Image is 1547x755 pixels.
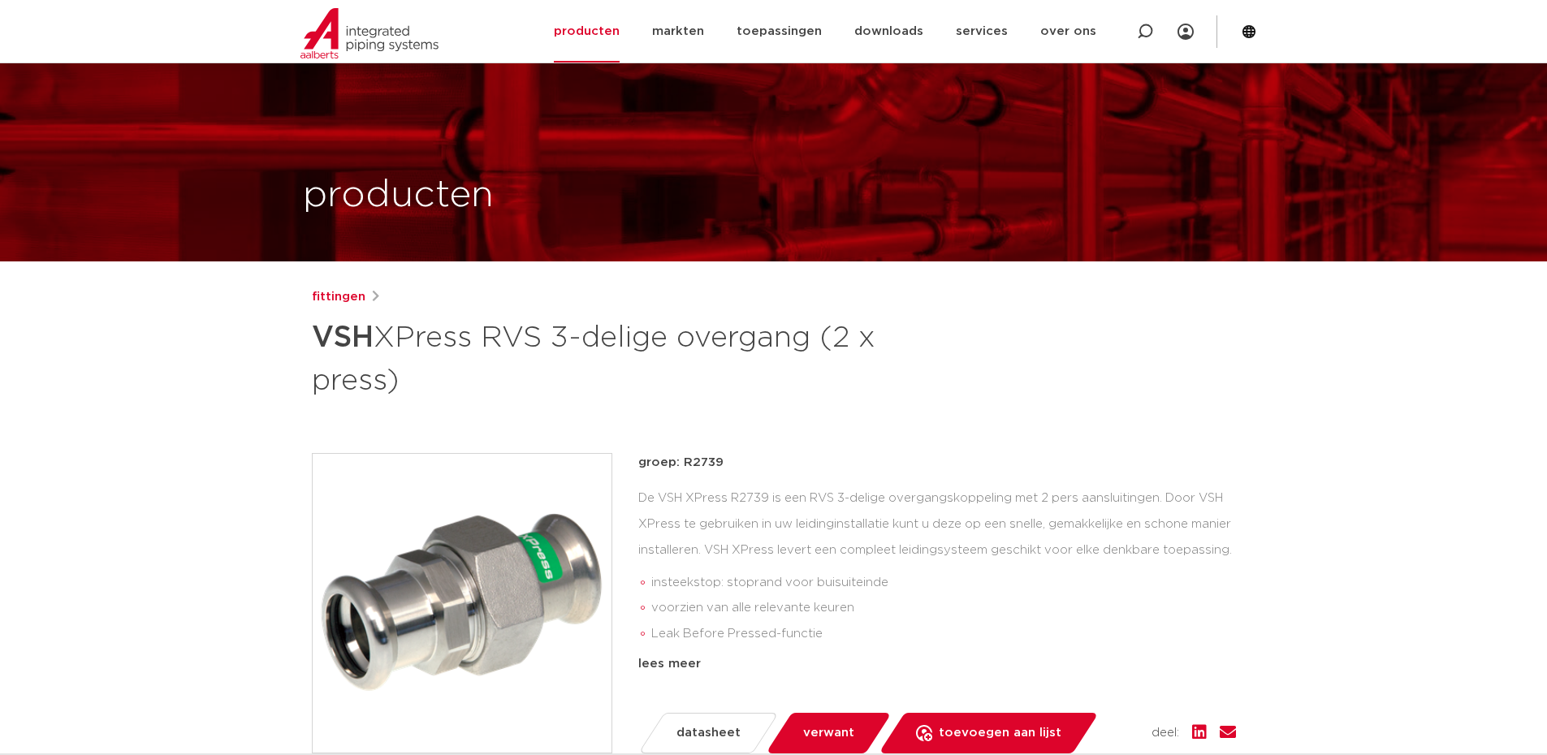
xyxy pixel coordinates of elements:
img: Product Image for VSH XPress RVS 3-delige overgang (2 x press) [313,454,611,753]
p: groep: R2739 [638,453,1236,472]
li: voorzien van alle relevante keuren [651,595,1236,621]
span: verwant [803,720,854,746]
a: fittingen [312,287,365,307]
span: toevoegen aan lijst [939,720,1061,746]
a: datasheet [637,713,778,753]
h1: XPress RVS 3-delige overgang (2 x press) [312,313,922,401]
li: duidelijke herkenning van materiaal en afmeting [651,647,1236,673]
li: Leak Before Pressed-functie [651,621,1236,647]
h1: producten [303,170,494,222]
div: lees meer [638,654,1236,674]
li: insteekstop: stoprand voor buisuiteinde [651,570,1236,596]
span: datasheet [676,720,741,746]
span: deel: [1152,723,1179,743]
a: verwant [765,713,891,753]
div: De VSH XPress R2739 is een RVS 3-delige overgangskoppeling met 2 pers aansluitingen. Door VSH XPr... [638,485,1236,648]
strong: VSH [312,323,374,352]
